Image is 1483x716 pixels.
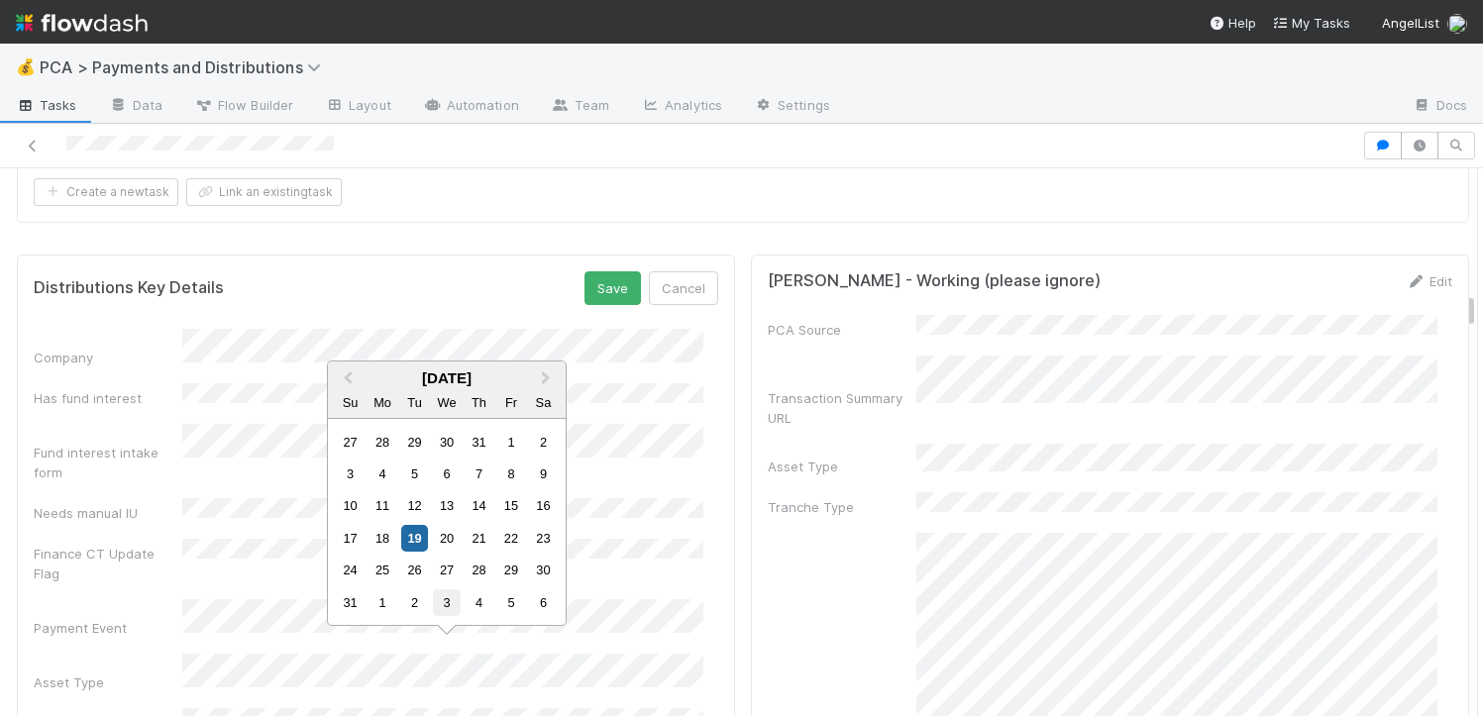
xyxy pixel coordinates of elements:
[34,348,182,367] div: Company
[768,457,916,476] div: Asset Type
[401,525,428,552] div: Choose Tuesday, August 19th, 2025
[370,589,396,616] div: Choose Monday, September 1st, 2025
[337,429,364,456] div: Choose Sunday, July 27th, 2025
[334,426,559,619] div: Month August, 2025
[1382,15,1439,31] span: AngelList
[40,57,331,77] span: PCA > Payments and Distributions
[530,389,557,416] div: Saturday
[1272,13,1350,33] a: My Tasks
[401,589,428,616] div: Choose Tuesday, September 2nd, 2025
[1397,91,1483,123] a: Docs
[530,557,557,583] div: Choose Saturday, August 30th, 2025
[738,91,846,123] a: Settings
[497,525,524,552] div: Choose Friday, August 22nd, 2025
[1272,15,1350,31] span: My Tasks
[370,525,396,552] div: Choose Monday, August 18th, 2025
[433,492,460,519] div: Choose Wednesday, August 13th, 2025
[1209,13,1256,33] div: Help
[16,6,148,40] img: logo-inverted-e16ddd16eac7371096b0.svg
[466,389,492,416] div: Thursday
[401,557,428,583] div: Choose Tuesday, August 26th, 2025
[497,460,524,487] div: Choose Friday, August 8th, 2025
[337,389,364,416] div: Sunday
[433,525,460,552] div: Choose Wednesday, August 20th, 2025
[466,492,492,519] div: Choose Thursday, August 14th, 2025
[407,91,535,123] a: Automation
[433,589,460,616] div: Choose Wednesday, September 3rd, 2025
[401,492,428,519] div: Choose Tuesday, August 12th, 2025
[16,95,77,115] span: Tasks
[1406,273,1452,289] a: Edit
[649,271,718,305] button: Cancel
[34,618,182,638] div: Payment Event
[584,271,641,305] button: Save
[497,557,524,583] div: Choose Friday, August 29th, 2025
[93,91,178,123] a: Data
[768,320,916,340] div: PCA Source
[34,388,182,408] div: Has fund interest
[768,497,916,517] div: Tranche Type
[34,278,224,298] h5: Distributions Key Details
[34,672,182,692] div: Asset Type
[309,91,407,123] a: Layout
[401,389,428,416] div: Tuesday
[34,443,182,482] div: Fund interest intake form
[34,503,182,523] div: Needs manual IU
[337,557,364,583] div: Choose Sunday, August 24th, 2025
[625,91,738,123] a: Analytics
[466,429,492,456] div: Choose Thursday, July 31st, 2025
[466,525,492,552] div: Choose Thursday, August 21st, 2025
[535,91,625,123] a: Team
[497,389,524,416] div: Friday
[433,460,460,487] div: Choose Wednesday, August 6th, 2025
[530,429,557,456] div: Choose Saturday, August 2nd, 2025
[16,58,36,75] span: 💰
[327,360,567,626] div: Choose Date
[194,95,293,115] span: Flow Builder
[497,589,524,616] div: Choose Friday, September 5th, 2025
[401,460,428,487] div: Choose Tuesday, August 5th, 2025
[370,557,396,583] div: Choose Monday, August 25th, 2025
[768,271,1101,291] h5: [PERSON_NAME] - Working (please ignore)
[34,544,182,583] div: Finance CT Update Flag
[337,589,364,616] div: Choose Sunday, August 31st, 2025
[178,91,309,123] a: Flow Builder
[401,429,428,456] div: Choose Tuesday, July 29th, 2025
[337,492,364,519] div: Choose Sunday, August 10th, 2025
[370,429,396,456] div: Choose Monday, July 28th, 2025
[530,525,557,552] div: Choose Saturday, August 23rd, 2025
[337,460,364,487] div: Choose Sunday, August 3rd, 2025
[466,589,492,616] div: Choose Thursday, September 4th, 2025
[1447,14,1467,34] img: avatar_e7d5656d-bda2-4d83-89d6-b6f9721f96bd.png
[370,492,396,519] div: Choose Monday, August 11th, 2025
[186,178,342,206] button: Link an existingtask
[497,429,524,456] div: Choose Friday, August 1st, 2025
[530,492,557,519] div: Choose Saturday, August 16th, 2025
[328,369,566,386] div: [DATE]
[337,525,364,552] div: Choose Sunday, August 17th, 2025
[466,460,492,487] div: Choose Thursday, August 7th, 2025
[466,557,492,583] div: Choose Thursday, August 28th, 2025
[433,389,460,416] div: Wednesday
[532,363,564,395] button: Next Month
[370,460,396,487] div: Choose Monday, August 4th, 2025
[433,429,460,456] div: Choose Wednesday, July 30th, 2025
[497,492,524,519] div: Choose Friday, August 15th, 2025
[330,363,362,395] button: Previous Month
[34,178,178,206] button: Create a newtask
[370,389,396,416] div: Monday
[768,388,916,428] div: Transaction Summary URL
[530,589,557,616] div: Choose Saturday, September 6th, 2025
[530,460,557,487] div: Choose Saturday, August 9th, 2025
[433,557,460,583] div: Choose Wednesday, August 27th, 2025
